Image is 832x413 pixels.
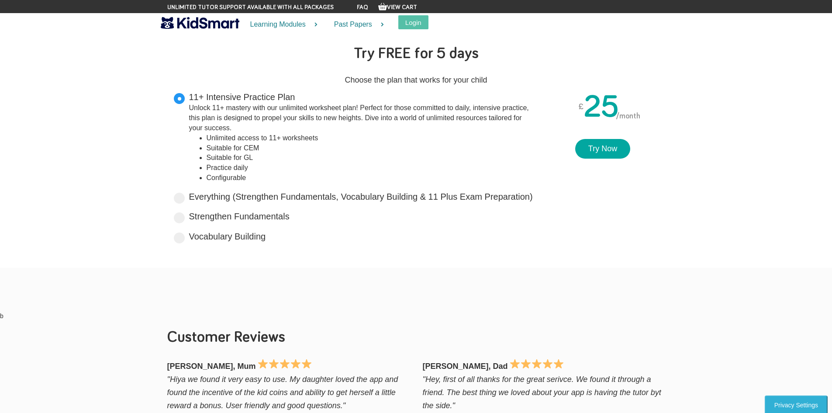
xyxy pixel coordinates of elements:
[323,13,390,36] a: Past Papers
[189,91,534,183] label: 11+ Intensive Practice Plan
[398,15,428,29] button: Login
[583,92,619,123] span: 25
[575,139,630,159] a: Try Now
[161,15,239,31] img: KidSmart logo
[616,112,640,120] sub: /month
[167,39,665,69] h2: Try FREE for 5 days
[423,375,661,410] i: "Hey, first of all thanks for the great serivce. We found it through a friend. The best thing we ...
[167,329,665,347] h2: Customer Reviews
[578,99,583,115] sup: £
[207,163,534,173] li: Practice daily
[189,230,266,243] label: Vocabulary Building
[189,191,533,203] label: Everything (Strengthen Fundamentals, Vocabulary Building & 11 Plus Exam Preparation)
[423,362,508,371] b: [PERSON_NAME], Dad
[207,153,534,163] li: Suitable for GL
[167,362,256,371] b: [PERSON_NAME], Mum
[378,2,387,11] img: Your items in the shopping basket
[167,3,334,12] span: Unlimited tutor support available with all packages
[167,73,665,87] p: Choose the plan that works for your child
[189,103,534,133] div: Unlock 11+ mastery with our unlimited worksheet plan! Perfect for those committed to daily, inten...
[239,13,323,36] a: Learning Modules
[189,210,290,223] label: Strengthen Fundamentals
[207,173,534,183] li: Configurable
[207,143,534,153] li: Suitable for CEM
[357,4,368,10] a: FAQ
[378,4,417,10] a: View Cart
[167,375,398,410] i: "Hiya we found it very easy to use. My daughter loved the app and found the incentive of the kid ...
[207,133,534,143] li: Unlimited access to 11+ worksheets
